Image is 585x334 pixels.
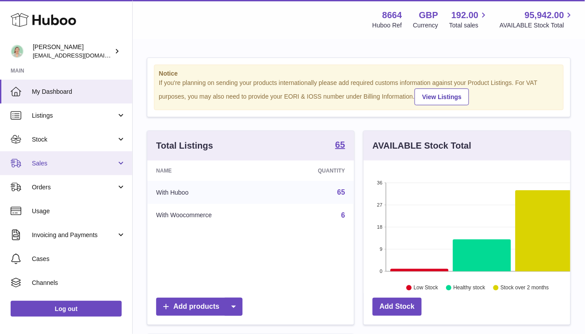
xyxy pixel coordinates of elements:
text: Stock over 2 months [500,284,549,291]
th: Name [147,161,276,181]
span: Listings [32,111,116,120]
div: [PERSON_NAME] [33,43,112,60]
span: [EMAIL_ADDRESS][DOMAIN_NAME] [33,52,130,59]
strong: 8664 [382,9,402,21]
div: Huboo Ref [373,21,402,30]
a: Add Stock [373,298,422,316]
span: Stock [32,135,116,144]
a: Add products [156,298,242,316]
text: 0 [380,269,382,274]
text: 36 [377,180,382,185]
a: View Listings [415,88,469,105]
div: If you're planning on sending your products internationally please add required customs informati... [159,79,559,105]
th: Quantity [276,161,354,181]
text: 18 [377,224,382,230]
a: 65 [337,188,345,196]
span: Cases [32,255,126,263]
span: AVAILABLE Stock Total [500,21,574,30]
span: Total sales [449,21,489,30]
strong: Notice [159,69,559,78]
span: Sales [32,159,116,168]
h3: AVAILABLE Stock Total [373,140,471,152]
span: Orders [32,183,116,192]
span: Invoicing and Payments [32,231,116,239]
a: 6 [341,211,345,219]
span: 95,942.00 [525,9,564,21]
h3: Total Listings [156,140,213,152]
a: 65 [335,140,345,151]
span: Usage [32,207,126,215]
span: 192.00 [451,9,478,21]
span: Channels [32,279,126,287]
text: 27 [377,202,382,207]
a: Log out [11,301,122,317]
div: Currency [413,21,439,30]
a: 95,942.00 AVAILABLE Stock Total [500,9,574,30]
text: 9 [380,246,382,252]
text: Healthy stock [454,284,486,291]
text: Low Stock [414,284,439,291]
strong: 65 [335,140,345,149]
td: With Woocommerce [147,204,276,227]
span: My Dashboard [32,88,126,96]
strong: GBP [419,9,438,21]
td: With Huboo [147,181,276,204]
img: hello@thefacialcuppingexpert.com [11,45,24,58]
a: 192.00 Total sales [449,9,489,30]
